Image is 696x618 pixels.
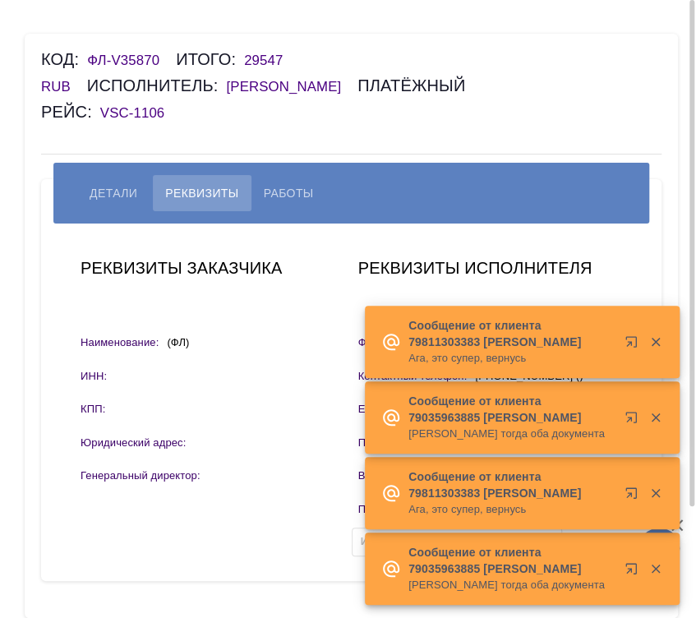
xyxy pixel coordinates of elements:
[408,317,614,350] p: Сообщение от клиента 79811303383 [PERSON_NAME]
[408,577,614,593] p: [PERSON_NAME] тогда оба документа
[358,255,592,281] h6: Реквизиты исполнителя
[100,105,181,121] h6: VSC-1106
[638,486,672,500] button: Закрыть
[358,334,385,351] p: ФИО:
[81,334,159,351] p: Наименование:
[638,334,672,349] button: Закрыть
[165,183,238,203] span: Реквизиты
[615,477,654,516] button: Открыть в новой вкладке
[358,401,392,417] p: E-mail:
[226,81,357,94] a: [PERSON_NAME]
[358,501,477,518] p: Привязанный телефон :
[81,368,107,385] p: ИНН:
[358,468,399,484] p: Валюта:
[408,544,614,577] p: Сообщение от клиента 79035963885 [PERSON_NAME]
[358,368,468,385] p: Контактный телефон:
[408,350,614,367] p: Ага, это супер, вернусь
[638,410,672,425] button: Закрыть
[638,561,672,576] button: Закрыть
[408,393,614,426] p: Сообщение от клиента 79035963885 [PERSON_NAME]
[100,107,181,120] a: VSC-1106
[87,76,227,95] h6: Исполнитель:
[41,50,87,68] h6: Код:
[176,50,244,68] h6: Итого:
[90,183,137,203] span: Детали
[167,334,189,355] p: (ФЛ)
[81,468,201,484] p: Генеральный директор:
[408,426,614,442] p: [PERSON_NAME] тогда оба документа
[81,255,282,281] h6: Реквизиты заказчика
[87,53,176,68] h6: ФЛ-V35870
[81,435,186,451] p: Юридический адрес:
[615,552,654,592] button: Открыть в новой вкладке
[615,325,654,365] button: Открыть в новой вкладке
[408,468,614,501] p: Сообщение от клиента 79811303383 [PERSON_NAME]
[264,183,314,203] span: Работы
[226,79,357,95] h6: [PERSON_NAME]
[358,435,462,451] p: Платежная система:
[408,501,614,518] p: Ага, это супер, вернусь
[81,401,105,417] p: КПП:
[615,401,654,440] button: Открыть в новой вкладке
